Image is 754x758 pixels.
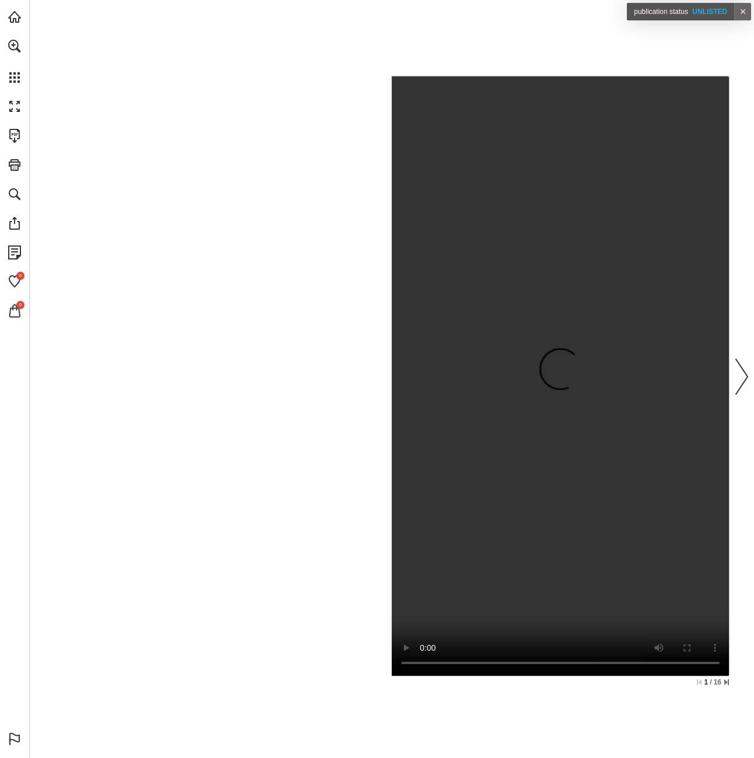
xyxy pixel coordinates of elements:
[734,3,751,20] a: ✕
[708,678,713,687] span: /
[634,8,688,16] span: Publication Status
[724,679,729,685] a: Skip to the last page
[55,76,729,676] section: Publication Content - Publications PDF_Based for QA Page - desktopVS_PDF
[697,679,702,685] a: Skip to the first page
[714,678,721,687] span: 16
[627,3,734,20] div: unlisted
[704,678,721,686] span: Current page position is 1 of 16
[704,678,709,687] span: 1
